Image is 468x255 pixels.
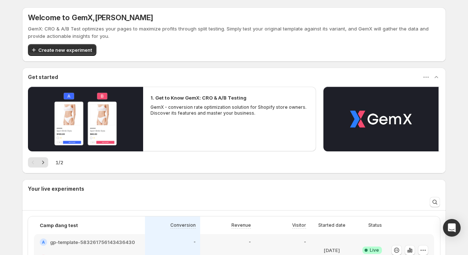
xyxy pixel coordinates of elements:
span: , [PERSON_NAME] [93,13,153,22]
p: Revenue [231,222,251,228]
button: Create new experiment [28,44,96,56]
p: Started date [318,222,345,228]
span: 1 / 2 [56,159,63,166]
p: Status [368,222,382,228]
p: Visitor [292,222,306,228]
p: Camp đang test [40,222,78,229]
p: Conversion [170,222,196,228]
h2: gp-template-583261756143436430 [50,238,135,246]
h5: Welcome to GemX [28,13,153,22]
p: [DATE] [324,247,340,254]
button: Play video [28,87,143,151]
p: - [249,239,251,245]
span: Live [370,247,379,253]
button: Next [38,157,48,168]
div: Open Intercom Messenger [443,219,461,237]
button: Play video [323,87,439,151]
nav: Pagination [28,157,48,168]
h3: Your live experiments [28,185,84,193]
p: - [304,239,306,245]
h3: Get started [28,73,58,81]
p: GemX: CRO & A/B Test optimizes your pages to maximize profits through split testing. Simply test ... [28,25,440,40]
h2: A [42,240,45,244]
span: Create new experiment [38,46,92,54]
h2: 1. Get to Know GemX: CRO & A/B Testing [150,94,247,101]
p: - [194,239,196,245]
button: Search and filter results [430,197,440,207]
p: GemX - conversion rate optimization solution for Shopify store owners. Discover its features and ... [150,104,309,116]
